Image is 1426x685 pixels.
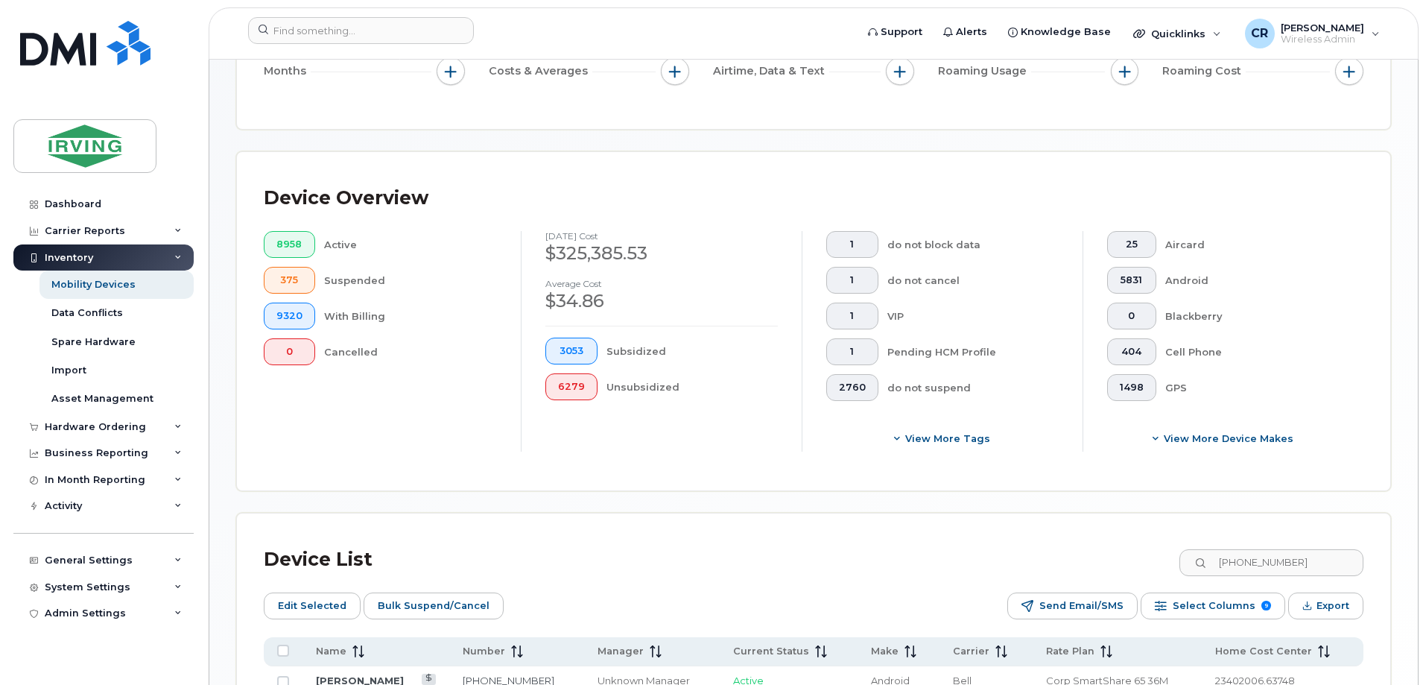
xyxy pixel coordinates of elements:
[316,645,346,658] span: Name
[1164,432,1293,446] span: View More Device Makes
[1123,19,1232,48] div: Quicklinks
[1162,63,1246,79] span: Roaming Cost
[887,374,1059,401] div: do not suspend
[264,63,311,79] span: Months
[1107,231,1156,258] button: 25
[1046,645,1094,658] span: Rate Plan
[1120,310,1144,322] span: 0
[1281,22,1364,34] span: [PERSON_NAME]
[887,267,1059,294] div: do not cancel
[839,274,866,286] span: 1
[839,310,866,322] span: 1
[1281,34,1364,45] span: Wireless Admin
[956,25,987,40] span: Alerts
[1179,549,1363,576] input: Search Device List ...
[1120,382,1144,394] span: 1498
[1107,303,1156,329] button: 0
[1151,28,1205,40] span: Quicklinks
[1120,239,1144,250] span: 25
[826,425,1059,452] button: View more tags
[1021,25,1111,40] span: Knowledge Base
[378,595,489,617] span: Bulk Suspend/Cancel
[733,645,809,658] span: Current Status
[1165,303,1340,329] div: Blackberry
[545,241,778,266] div: $325,385.53
[858,17,933,47] a: Support
[606,373,779,400] div: Unsubsidized
[264,303,315,329] button: 9320
[606,338,779,364] div: Subsidized
[364,593,504,619] button: Bulk Suspend/Cancel
[1107,267,1156,294] button: 5831
[264,593,361,619] button: Edit Selected
[545,231,778,241] h4: [DATE] cost
[1007,593,1138,619] button: Send Email/SMS
[1165,267,1340,294] div: Android
[324,303,498,329] div: With Billing
[1165,338,1340,365] div: Cell Phone
[938,63,1031,79] span: Roaming Usage
[264,179,428,218] div: Device Overview
[1107,374,1156,401] button: 1498
[1165,374,1340,401] div: GPS
[1288,593,1363,619] button: Export
[489,63,592,79] span: Costs & Averages
[1251,25,1268,42] span: CR
[324,267,498,294] div: Suspended
[1107,338,1156,365] button: 404
[264,267,315,294] button: 375
[558,345,585,357] span: 3053
[1235,19,1390,48] div: Crystal Rowe
[1165,231,1340,258] div: Aircard
[826,338,878,365] button: 1
[558,381,585,393] span: 6279
[826,267,878,294] button: 1
[463,645,505,658] span: Number
[953,645,989,658] span: Carrier
[324,231,498,258] div: Active
[276,239,302,250] span: 8958
[887,231,1059,258] div: do not block data
[887,303,1059,329] div: VIP
[276,346,302,358] span: 0
[826,374,878,401] button: 2760
[998,17,1121,47] a: Knowledge Base
[1173,595,1255,617] span: Select Columns
[1316,595,1349,617] span: Export
[839,346,866,358] span: 1
[1261,601,1271,610] span: 9
[545,338,598,364] button: 3053
[881,25,922,40] span: Support
[1039,595,1124,617] span: Send Email/SMS
[1120,346,1144,358] span: 404
[264,231,315,258] button: 8958
[1215,645,1312,658] span: Home Cost Center
[1107,425,1340,452] button: View More Device Makes
[248,17,474,44] input: Find something...
[887,338,1059,365] div: Pending HCM Profile
[839,239,866,250] span: 1
[871,645,899,658] span: Make
[933,17,998,47] a: Alerts
[276,310,302,322] span: 9320
[905,432,990,446] span: View more tags
[278,595,346,617] span: Edit Selected
[545,373,598,400] button: 6279
[1141,593,1285,619] button: Select Columns 9
[264,540,373,579] div: Device List
[422,674,436,685] a: View Last Bill
[324,338,498,365] div: Cancelled
[264,338,315,365] button: 0
[839,382,866,394] span: 2760
[545,288,778,314] div: $34.86
[826,303,878,329] button: 1
[598,645,644,658] span: Manager
[1120,274,1144,286] span: 5831
[545,279,778,288] h4: Average cost
[713,63,829,79] span: Airtime, Data & Text
[826,231,878,258] button: 1
[276,274,302,286] span: 375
